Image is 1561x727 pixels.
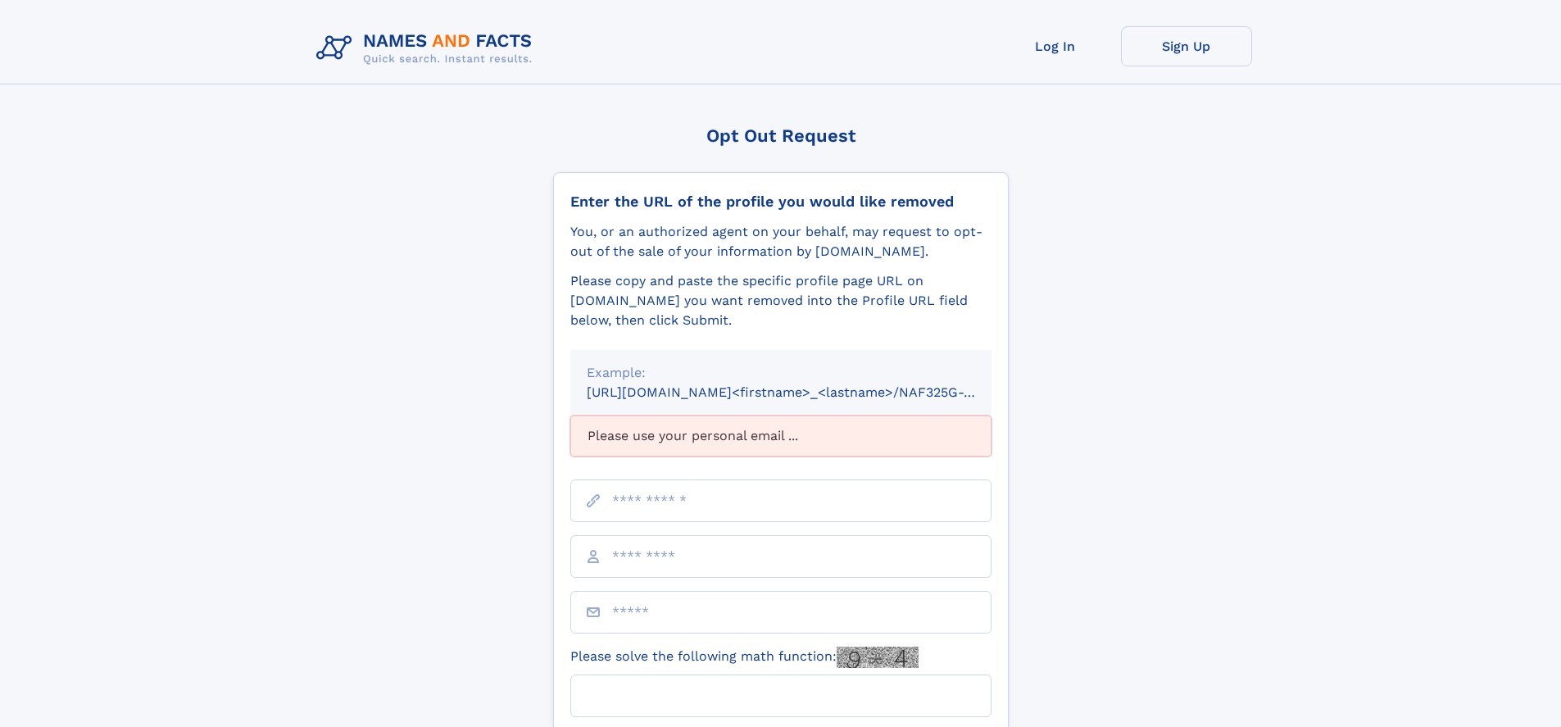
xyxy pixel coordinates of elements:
div: Opt Out Request [553,125,1009,146]
a: Log In [990,26,1121,66]
div: Please copy and paste the specific profile page URL on [DOMAIN_NAME] you want removed into the Pr... [570,271,992,330]
img: Logo Names and Facts [310,26,546,70]
div: Please use your personal email ... [570,416,992,457]
label: Please solve the following math function: [570,647,919,668]
div: Enter the URL of the profile you would like removed [570,193,992,211]
div: Example: [587,363,975,383]
a: Sign Up [1121,26,1252,66]
div: You, or an authorized agent on your behalf, may request to opt-out of the sale of your informatio... [570,222,992,261]
small: [URL][DOMAIN_NAME]<firstname>_<lastname>/NAF325G-xxxxxxxx [587,384,1023,400]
